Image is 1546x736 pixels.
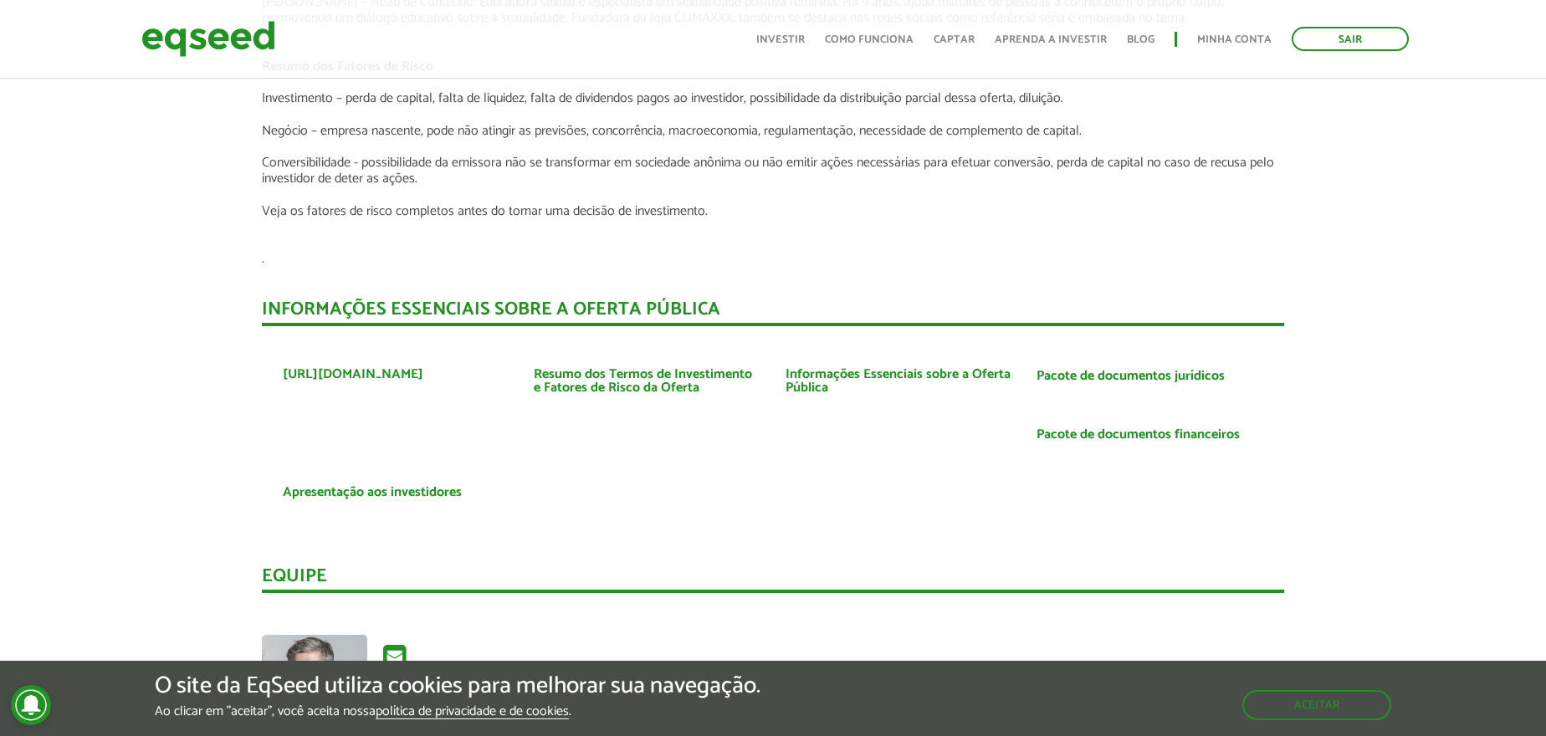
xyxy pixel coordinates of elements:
[756,34,805,45] a: Investir
[283,368,423,381] a: [URL][DOMAIN_NAME]
[1037,428,1240,442] a: Pacote de documentos financeiros
[262,567,1284,593] div: Equipe
[262,90,1284,106] p: Investimento – perda de capital, falta de liquidez, falta de dividendos pagos ao investidor, poss...
[934,34,975,45] a: Captar
[1127,34,1154,45] a: Blog
[155,703,760,719] p: Ao clicar em "aceitar", você aceita nossa .
[825,34,914,45] a: Como funciona
[262,203,1284,219] p: Veja os fatores de risco completos antes do tomar uma decisão de investimento.
[262,251,1284,267] p: .
[1037,370,1225,383] a: Pacote de documentos jurídicos
[262,300,1284,326] div: INFORMAÇÕES ESSENCIAIS SOBRE A OFERTA PÚBLICA
[262,123,1284,139] p: Negócio – empresa nascente, pode não atingir as previsões, concorrência, macroeconomia, regulamen...
[376,705,569,719] a: política de privacidade e de cookies
[1197,34,1272,45] a: Minha conta
[995,34,1107,45] a: Aprenda a investir
[786,368,1011,395] a: Informações Essenciais sobre a Oferta Pública
[141,17,275,61] img: EqSeed
[155,673,760,699] h5: O site da EqSeed utiliza cookies para melhorar sua navegação.
[283,486,462,499] a: Apresentação aos investidores
[262,155,1284,187] p: Conversibilidade - possibilidade da emissora não se transformar em sociedade anônima ou não emiti...
[1242,690,1391,720] button: Aceitar
[1292,27,1409,51] a: Sair
[534,368,760,395] a: Resumo dos Termos de Investimento e Fatores de Risco da Oferta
